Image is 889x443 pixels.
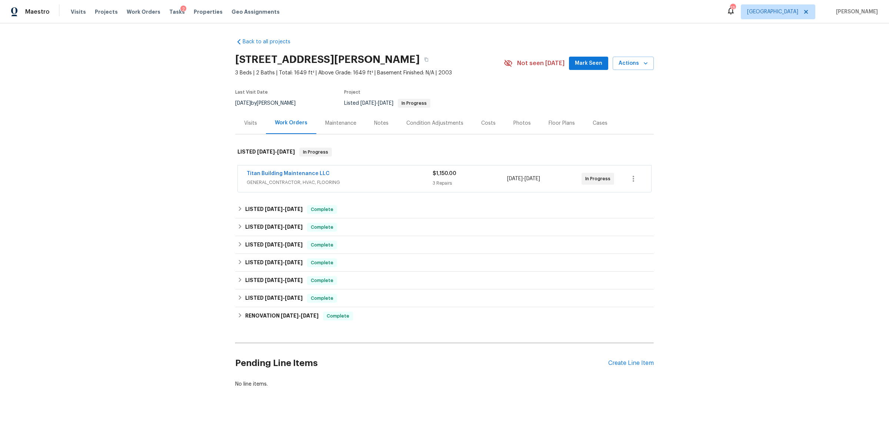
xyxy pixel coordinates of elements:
span: Complete [308,277,336,284]
h6: LISTED [245,205,303,214]
span: [DATE] [257,149,275,154]
span: [DATE] [281,313,299,318]
h6: LISTED [245,223,303,232]
div: Floor Plans [549,120,575,127]
span: - [360,101,393,106]
span: - [265,207,303,212]
span: [DATE] [285,224,303,229]
span: [DATE] [285,278,303,283]
div: LISTED [DATE]-[DATE]In Progress [235,140,654,164]
h6: LISTED [245,258,303,267]
span: $1,150.00 [433,171,456,176]
span: - [257,149,295,154]
span: [DATE] [285,260,303,265]
span: [DATE] [277,149,295,154]
span: Complete [308,241,336,249]
div: Work Orders [275,119,307,127]
h2: Pending Line Items [235,346,608,380]
div: Condition Adjustments [406,120,463,127]
div: LISTED [DATE]-[DATE]Complete [235,289,654,307]
span: [DATE] [265,242,283,247]
span: Complete [308,259,336,266]
span: - [265,260,303,265]
span: 3 Beds | 2 Baths | Total: 1649 ft² | Above Grade: 1649 ft² | Basement Finished: N/A | 2003 [235,69,504,77]
div: LISTED [DATE]-[DATE]Complete [235,236,654,254]
span: - [265,242,303,247]
h6: LISTED [245,276,303,285]
span: In Progress [585,175,613,182]
span: [DATE] [265,278,283,283]
span: Geo Assignments [232,8,280,16]
button: Copy Address [420,53,433,66]
div: Visits [244,120,257,127]
div: Cases [593,120,607,127]
span: Properties [194,8,223,16]
span: Project [344,90,360,94]
div: 13 [730,4,735,12]
span: [DATE] [378,101,393,106]
div: Notes [374,120,389,127]
button: Actions [613,57,654,70]
span: Last Visit Date [235,90,268,94]
h6: LISTED [245,241,303,249]
span: [DATE] [235,101,251,106]
span: [DATE] [285,295,303,301]
div: No line items. [235,380,654,388]
span: [DATE] [285,242,303,247]
div: 2 [180,6,186,13]
span: Work Orders [127,8,160,16]
div: by [PERSON_NAME] [235,99,304,108]
div: LISTED [DATE]-[DATE]Complete [235,272,654,289]
span: - [265,278,303,283]
span: [GEOGRAPHIC_DATA] [747,8,798,16]
span: [PERSON_NAME] [833,8,878,16]
div: LISTED [DATE]-[DATE]Complete [235,218,654,236]
span: Complete [308,206,336,213]
span: Complete [324,312,352,320]
span: [DATE] [285,207,303,212]
div: LISTED [DATE]-[DATE]Complete [235,201,654,218]
span: In Progress [399,101,430,105]
span: - [265,224,303,229]
span: - [507,175,540,182]
span: Not seen [DATE] [517,60,565,67]
span: [DATE] [525,176,540,181]
span: [DATE] [265,260,283,265]
span: Listed [344,101,430,106]
span: - [265,295,303,301]
span: In Progress [300,148,331,156]
span: Complete [308,295,336,302]
span: [DATE] [360,101,376,106]
div: RENOVATION [DATE]-[DATE]Complete [235,307,654,325]
h2: [STREET_ADDRESS][PERSON_NAME] [235,56,420,63]
span: Mark Seen [575,59,602,68]
h6: LISTED [237,148,295,157]
h6: LISTED [245,294,303,303]
span: Actions [619,59,648,68]
span: [DATE] [265,295,283,301]
span: - [281,313,319,318]
span: [DATE] [265,207,283,212]
div: Photos [513,120,531,127]
div: Maintenance [325,120,356,127]
span: [DATE] [507,176,523,181]
span: Tasks [169,9,185,14]
h6: RENOVATION [245,312,319,320]
span: Maestro [25,8,50,16]
span: Complete [308,224,336,231]
span: [DATE] [301,313,319,318]
a: Titan Building Maintenance LLC [247,171,330,176]
a: Back to all projects [235,38,306,46]
div: Create Line Item [608,360,654,367]
button: Mark Seen [569,57,608,70]
span: Visits [71,8,86,16]
span: [DATE] [265,224,283,229]
div: LISTED [DATE]-[DATE]Complete [235,254,654,272]
div: 3 Repairs [433,179,507,187]
span: Projects [95,8,118,16]
div: Costs [481,120,496,127]
span: GENERAL_CONTRACTOR, HVAC, FLOORING [247,179,433,186]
